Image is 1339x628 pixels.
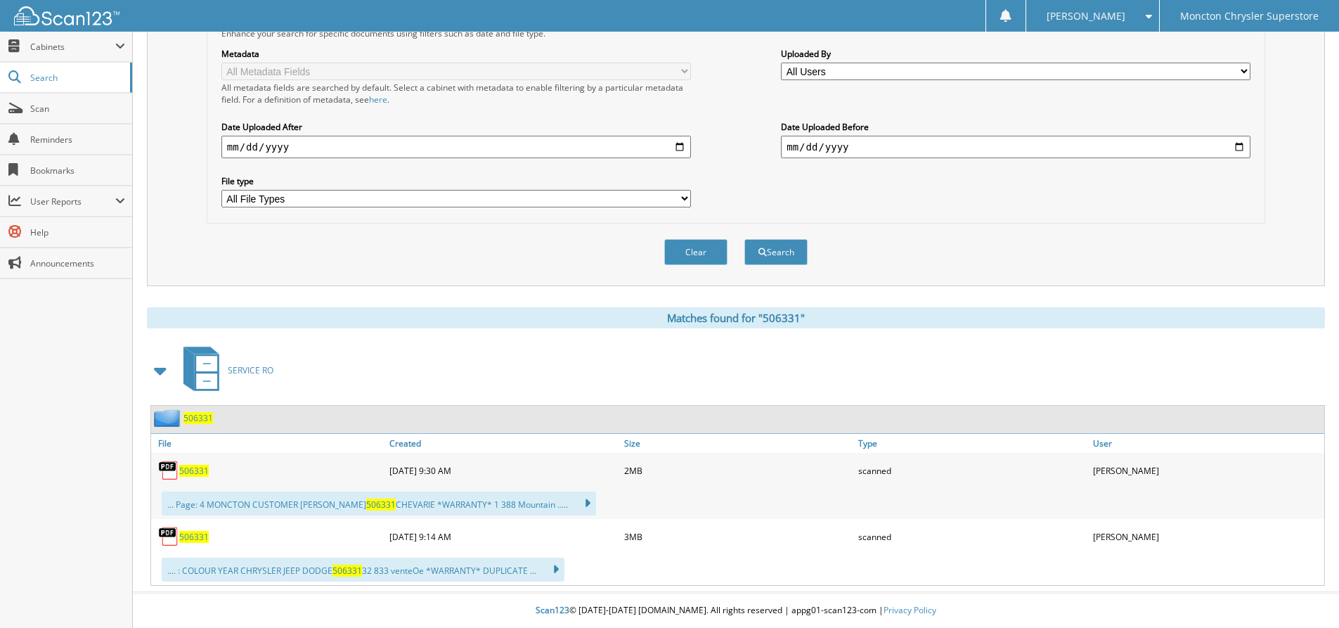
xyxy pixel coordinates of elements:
a: 506331 [179,465,209,477]
a: Privacy Policy [884,604,936,616]
a: 506331 [183,412,213,424]
div: Enhance your search for specific documents using filters such as date and file type. [214,27,1257,39]
div: Matches found for "506331" [147,307,1325,328]
div: .... : COLOUR YEAR CHRYSLER JEEP DODGE 32 833 venteOe *WARRANTY* DUPLICATE ... [162,558,564,582]
a: File [151,434,386,453]
div: ... Page: 4 MONCTON CUSTOMER [PERSON_NAME] CHEVARIE *WARRANTY* 1 388 Mountain ..... [162,492,596,515]
a: Size [621,434,855,453]
span: Scan [30,103,125,115]
span: User Reports [30,196,115,207]
a: Created [386,434,621,453]
span: Moncton Chrysler Superstore [1180,12,1319,20]
a: User [1089,434,1324,453]
span: Cabinets [30,41,115,53]
a: 506331 [179,531,209,543]
div: [PERSON_NAME] [1089,456,1324,485]
button: Search [744,239,808,265]
span: SERVICE RO [228,364,273,376]
img: PDF.png [158,526,179,547]
div: 2MB [621,456,855,485]
button: Clear [664,239,727,265]
div: [DATE] 9:30 AM [386,456,621,485]
input: end [781,136,1250,158]
label: Metadata [221,48,691,60]
span: Scan123 [536,604,569,616]
span: Announcements [30,257,125,269]
div: 3MB [621,523,855,551]
span: Help [30,226,125,238]
span: 506331 [332,565,362,577]
div: [PERSON_NAME] [1089,523,1324,551]
span: Search [30,72,123,84]
label: Uploaded By [781,48,1250,60]
span: [PERSON_NAME] [1047,12,1125,20]
span: Bookmarks [30,165,125,177]
img: PDF.png [158,460,179,481]
label: Date Uploaded After [221,121,691,133]
div: All metadata fields are searched by default. Select a cabinet with metadata to enable filtering b... [221,82,691,105]
label: File type [221,175,691,187]
input: start [221,136,691,158]
img: scan123-logo-white.svg [14,6,119,25]
div: scanned [855,523,1089,551]
span: Reminders [30,134,125,146]
div: scanned [855,456,1089,485]
a: here [369,94,387,105]
a: Type [855,434,1089,453]
img: folder2.png [154,409,183,427]
span: 506331 [366,499,396,511]
div: © [DATE]-[DATE] [DOMAIN_NAME]. All rights reserved | appg01-scan123-com | [133,594,1339,628]
div: [DATE] 9:14 AM [386,523,621,551]
iframe: Chat Widget [1269,560,1339,628]
a: SERVICE RO [175,342,273,398]
label: Date Uploaded Before [781,121,1250,133]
